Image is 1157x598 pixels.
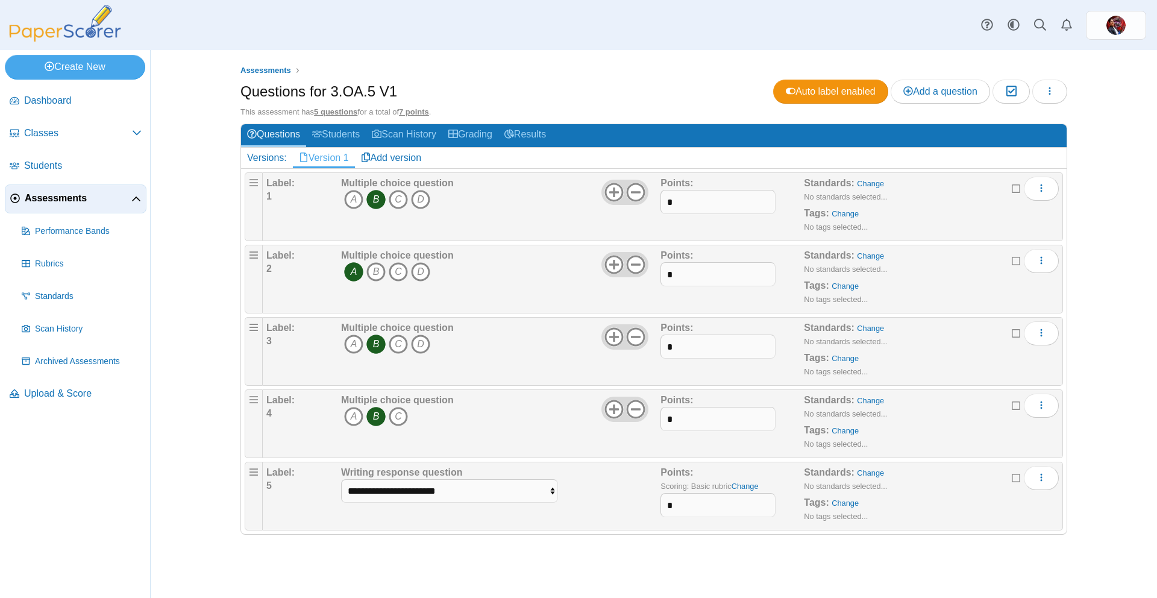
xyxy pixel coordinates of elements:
[240,107,1067,118] div: This assessment has for a total of .
[266,323,295,333] b: Label:
[804,192,887,201] small: No standards selected...
[804,337,887,346] small: No standards selected...
[293,148,355,168] a: Version 1
[1106,16,1126,35] span: Greg Mullen
[891,80,990,104] a: Add a question
[344,262,363,282] i: A
[732,482,759,491] a: Change
[24,94,142,107] span: Dashboard
[366,335,386,354] i: B
[35,356,142,368] span: Archived Assessments
[411,335,430,354] i: D
[266,408,272,418] b: 4
[773,80,888,104] a: Auto label enabled
[660,395,693,405] b: Points:
[341,250,454,260] b: Multiple choice question
[35,225,142,238] span: Performance Bands
[857,251,884,260] a: Change
[804,439,868,448] small: No tags selected...
[241,124,306,146] a: Questions
[1024,321,1059,345] button: More options
[24,387,142,400] span: Upload & Score
[266,178,295,188] b: Label:
[399,107,429,116] u: 7 points
[804,482,887,491] small: No standards selected...
[241,148,293,168] div: Versions:
[355,148,428,168] a: Add version
[5,152,146,181] a: Students
[660,482,758,491] small: Scoring: Basic rubric
[245,172,263,241] div: Drag handle
[804,353,829,363] b: Tags:
[1024,249,1059,273] button: More options
[411,262,430,282] i: D
[17,315,146,344] a: Scan History
[660,250,693,260] b: Points:
[341,323,454,333] b: Multiple choice question
[804,409,887,418] small: No standards selected...
[245,245,263,313] div: Drag handle
[35,323,142,335] span: Scan History
[366,262,386,282] i: B
[341,467,463,477] b: Writing response question
[903,86,977,96] span: Add a question
[17,217,146,246] a: Performance Bands
[804,497,829,508] b: Tags:
[857,468,884,477] a: Change
[804,250,854,260] b: Standards:
[344,190,363,209] i: A
[1024,394,1059,418] button: More options
[660,178,693,188] b: Points:
[804,208,829,218] b: Tags:
[857,324,884,333] a: Change
[389,335,408,354] i: C
[366,190,386,209] i: B
[804,280,829,291] b: Tags:
[25,192,131,205] span: Assessments
[266,467,295,477] b: Label:
[17,250,146,279] a: Rubrics
[314,107,357,116] u: 5 questions
[306,124,366,146] a: Students
[804,467,854,477] b: Standards:
[341,395,454,405] b: Multiple choice question
[266,250,295,260] b: Label:
[266,263,272,274] b: 2
[237,63,294,78] a: Assessments
[35,258,142,270] span: Rubrics
[266,480,272,491] b: 5
[240,66,291,75] span: Assessments
[5,55,145,79] a: Create New
[1053,12,1080,39] a: Alerts
[804,178,854,188] b: Standards:
[442,124,498,146] a: Grading
[344,407,363,426] i: A
[804,395,854,405] b: Standards:
[389,407,408,426] i: C
[804,425,829,435] b: Tags:
[366,407,386,426] i: B
[857,179,884,188] a: Change
[5,119,146,148] a: Classes
[24,127,132,140] span: Classes
[411,190,430,209] i: D
[389,190,408,209] i: C
[5,184,146,213] a: Assessments
[660,467,693,477] b: Points:
[245,317,263,386] div: Drag handle
[5,5,125,42] img: PaperScorer
[832,282,859,291] a: Change
[832,354,859,363] a: Change
[245,389,263,458] div: Drag handle
[804,367,868,376] small: No tags selected...
[240,81,397,102] h1: Questions for 3.OA.5 V1
[5,380,146,409] a: Upload & Score
[804,295,868,304] small: No tags selected...
[804,323,854,333] b: Standards:
[832,209,859,218] a: Change
[344,335,363,354] i: A
[498,124,552,146] a: Results
[24,159,142,172] span: Students
[1024,466,1059,490] button: More options
[1024,177,1059,201] button: More options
